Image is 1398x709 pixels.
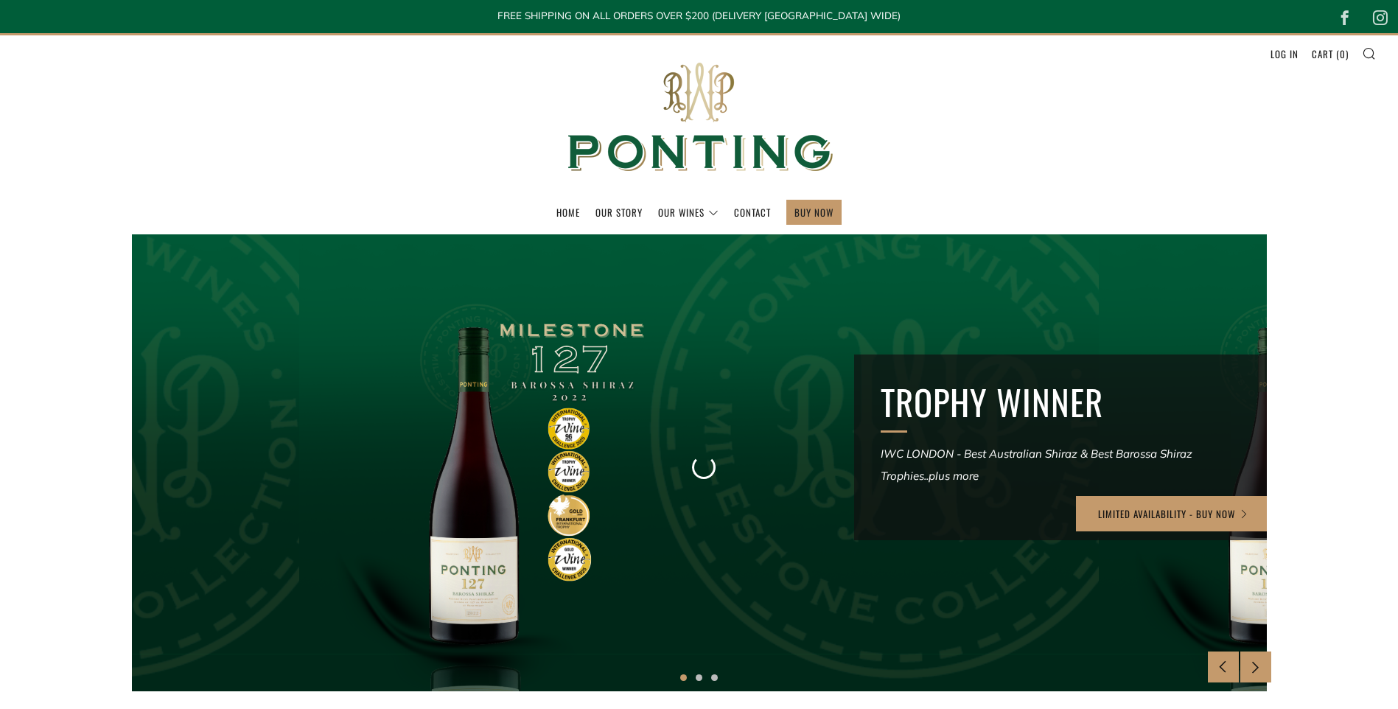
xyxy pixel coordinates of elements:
a: LIMITED AVAILABILITY - BUY NOW [1076,496,1271,531]
a: Our Story [595,200,643,224]
em: IWC LONDON - Best Australian Shiraz & Best Barossa Shiraz Trophies..plus more [881,447,1192,483]
a: Log in [1271,42,1299,66]
a: Our Wines [658,200,719,224]
a: Contact [734,200,771,224]
span: 0 [1340,46,1346,61]
a: Home [556,200,580,224]
img: Ponting Wines [552,35,847,200]
button: 2 [696,674,702,681]
a: Cart (0) [1312,42,1349,66]
button: 3 [711,674,718,681]
button: 1 [680,674,687,681]
a: BUY NOW [794,200,833,224]
h2: TROPHY WINNER [881,381,1240,424]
